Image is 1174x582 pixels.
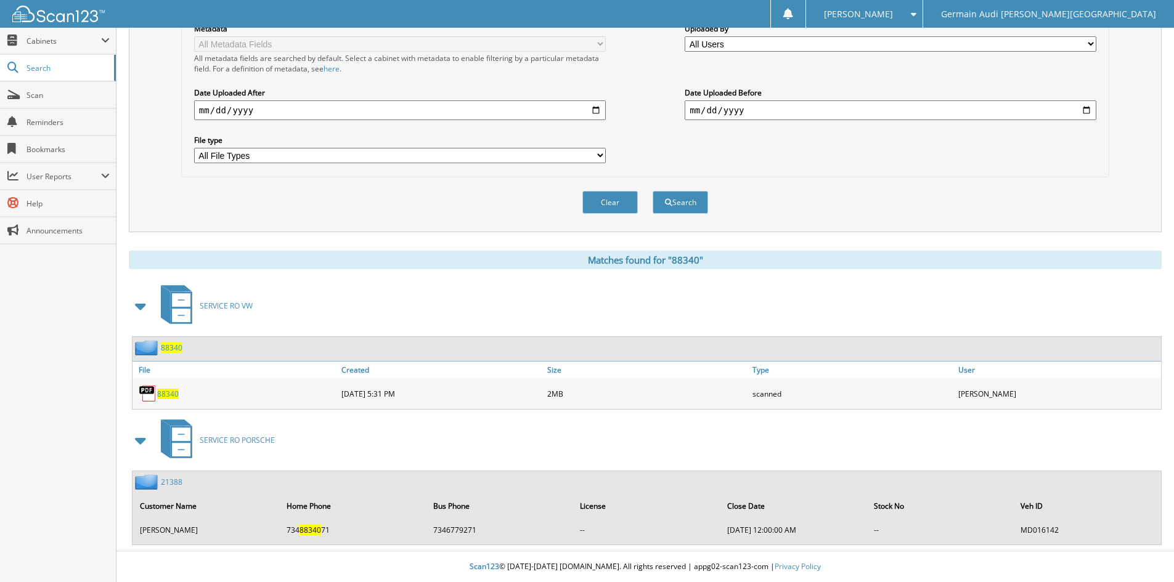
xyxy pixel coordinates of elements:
[12,6,105,22] img: scan123-logo-white.svg
[280,520,426,540] td: 734 71
[135,474,161,490] img: folder2.png
[955,362,1161,378] a: User
[26,63,108,73] span: Search
[749,381,955,406] div: scanned
[134,493,279,519] th: Customer Name
[129,251,1162,269] div: Matches found for "88340"
[132,362,338,378] a: File
[26,171,101,182] span: User Reports
[749,362,955,378] a: Type
[653,191,708,214] button: Search
[427,520,573,540] td: 7346779271
[574,520,719,540] td: --
[300,525,321,535] span: 88340
[685,23,1096,34] label: Uploaded By
[116,552,1174,582] div: © [DATE]-[DATE] [DOMAIN_NAME]. All rights reserved | appg02-scan123-com |
[135,340,161,355] img: folder2.png
[582,191,638,214] button: Clear
[324,63,340,74] a: here
[200,435,275,445] span: SERVICE RO PORSCHE
[200,301,253,311] span: SERVICE RO VW
[26,90,110,100] span: Scan
[941,10,1156,18] span: Germain Audi [PERSON_NAME][GEOGRAPHIC_DATA]
[139,384,157,403] img: PDF.png
[134,520,279,540] td: [PERSON_NAME]
[685,100,1096,120] input: end
[194,87,606,98] label: Date Uploaded After
[161,477,182,487] a: 21388
[194,23,606,34] label: Metadata
[824,10,893,18] span: [PERSON_NAME]
[26,225,110,236] span: Announcements
[544,362,750,378] a: Size
[194,135,606,145] label: File type
[153,416,275,464] a: SERVICE RO PORSCHE
[26,36,101,46] span: Cabinets
[574,493,719,519] th: License
[868,520,1013,540] td: --
[1014,493,1160,519] th: Veh ID
[775,561,821,572] a: Privacy Policy
[26,198,110,209] span: Help
[26,117,110,127] span: Reminders
[26,144,110,155] span: Bookmarks
[194,100,606,120] input: start
[427,493,573,519] th: Bus Phone
[544,381,750,406] div: 2MB
[161,342,182,353] a: 88340
[721,493,866,519] th: Close Date
[470,561,499,572] span: Scan123
[280,493,426,519] th: Home Phone
[955,381,1161,406] div: [PERSON_NAME]
[157,389,179,399] a: 88340
[153,281,253,330] a: SERVICE RO VW
[868,493,1013,519] th: Stock No
[338,362,544,378] a: Created
[338,381,544,406] div: [DATE] 5:31 PM
[721,520,866,540] td: [DATE] 12:00:00 AM
[685,87,1096,98] label: Date Uploaded Before
[1014,520,1160,540] td: MD016142
[194,53,606,74] div: All metadata fields are searched by default. Select a cabinet with metadata to enable filtering b...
